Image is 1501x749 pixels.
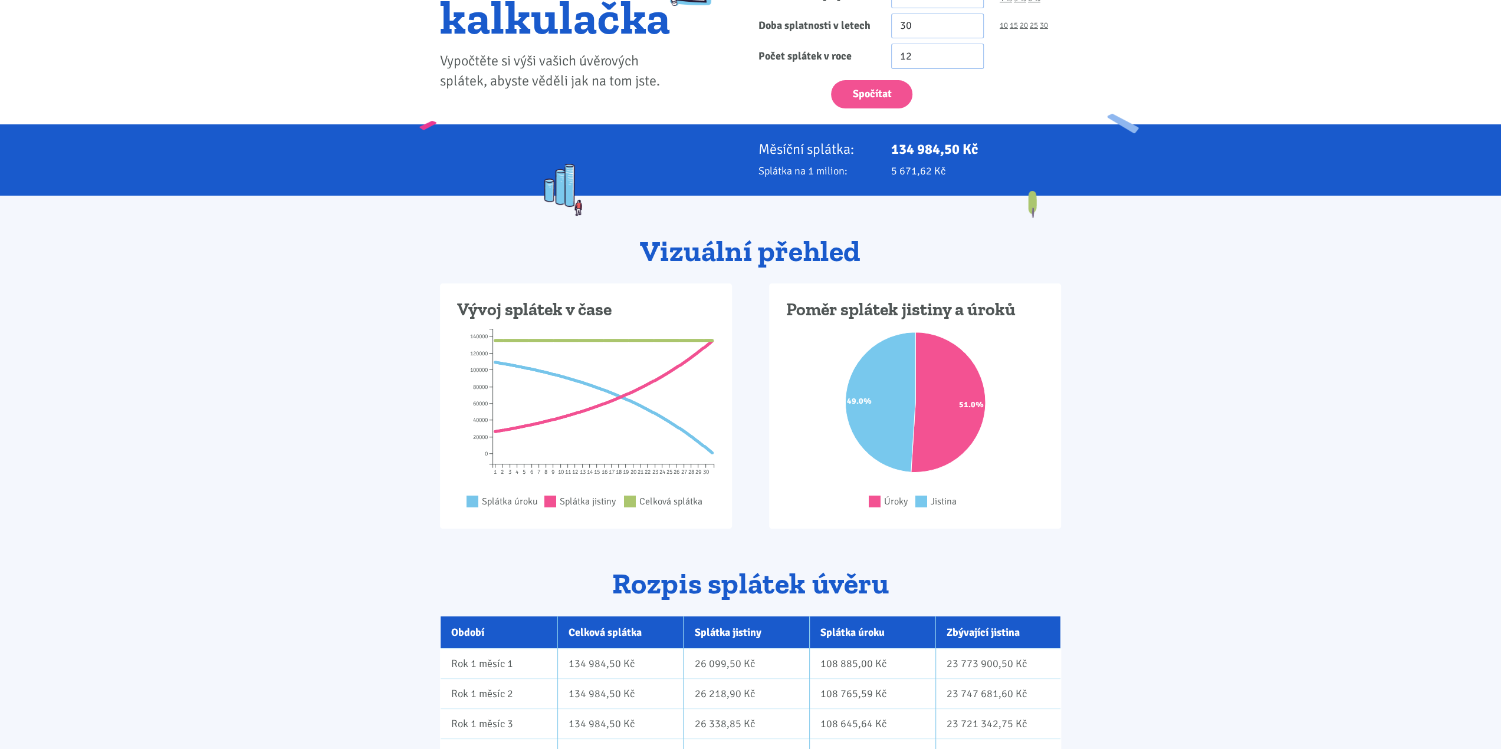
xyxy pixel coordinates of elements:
[623,468,629,476] tspan: 19
[457,299,715,321] h3: Vývoj splátek v čase
[688,468,694,476] tspan: 28
[473,434,488,441] tspan: 20000
[935,648,1060,678] td: 23 773 900,50 Kč
[441,708,558,738] td: Rok 1 měsíc 3
[630,468,636,476] tspan: 20
[557,648,684,678] td: 134 984,50 Kč
[684,708,810,738] td: 26 338,85 Kč
[440,236,1061,268] h2: Vizuální přehled
[1030,22,1038,29] a: 25
[684,678,810,708] td: 26 218,90 Kč
[440,51,671,91] p: Vypočtěte si výši vašich úvěrových splátek, abyste věděli jak na tom jste.
[557,616,684,648] th: Celková splátka
[1000,22,1008,29] a: 10
[508,468,511,476] tspan: 3
[441,616,558,648] th: Období
[494,468,497,476] tspan: 1
[684,648,810,678] td: 26 099,50 Kč
[703,468,709,476] tspan: 30
[695,468,701,476] tspan: 29
[758,141,875,157] p: Měsíční splátka:
[758,163,875,179] p: Splátka na 1 milion:
[935,708,1060,738] td: 23 721 342,75 Kč
[652,468,658,476] tspan: 23
[831,80,912,109] button: Spočítat
[572,468,578,476] tspan: 12
[1020,22,1028,29] a: 20
[557,678,684,708] td: 134 984,50 Kč
[441,678,558,708] td: Rok 1 měsíc 2
[470,333,488,340] tspan: 140000
[544,468,547,476] tspan: 8
[485,450,488,457] tspan: 0
[674,468,679,476] tspan: 26
[441,648,558,678] td: Rok 1 měsíc 1
[1040,22,1048,29] a: 30
[681,468,687,476] tspan: 27
[473,400,488,407] tspan: 60000
[751,14,883,39] label: Doba splatnosti v letech
[515,468,518,476] tspan: 4
[470,367,488,374] tspan: 100000
[684,616,810,648] th: Splátka jistiny
[786,299,1044,321] h3: Poměr splátek jistiny a úroků
[810,616,936,648] th: Splátka úroku
[935,678,1060,708] td: 23 747 681,60 Kč
[751,44,883,69] label: Počet splátek v roce
[602,468,607,476] tspan: 16
[530,468,533,476] tspan: 6
[440,568,1061,600] h2: Rozpis splátek úvěru
[810,708,936,738] td: 108 645,64 Kč
[645,468,651,476] tspan: 22
[810,648,936,678] td: 108 885,00 Kč
[551,468,554,476] tspan: 9
[638,468,643,476] tspan: 21
[616,468,622,476] tspan: 18
[891,163,1061,179] p: 5 671,62 Kč
[470,350,488,357] tspan: 120000
[594,468,600,476] tspan: 15
[473,417,488,424] tspan: 40000
[810,678,936,708] td: 108 765,59 Kč
[659,468,665,476] tspan: 24
[558,468,564,476] tspan: 10
[501,468,504,476] tspan: 2
[537,468,540,476] tspan: 7
[666,468,672,476] tspan: 25
[580,468,586,476] tspan: 13
[891,141,1061,157] p: 134 984,50 Kč
[565,468,571,476] tspan: 11
[523,468,525,476] tspan: 5
[1010,22,1018,29] a: 15
[473,384,488,391] tspan: 80000
[557,708,684,738] td: 134 984,50 Kč
[609,468,615,476] tspan: 17
[587,468,593,476] tspan: 14
[935,616,1060,648] th: Zbývající jistina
